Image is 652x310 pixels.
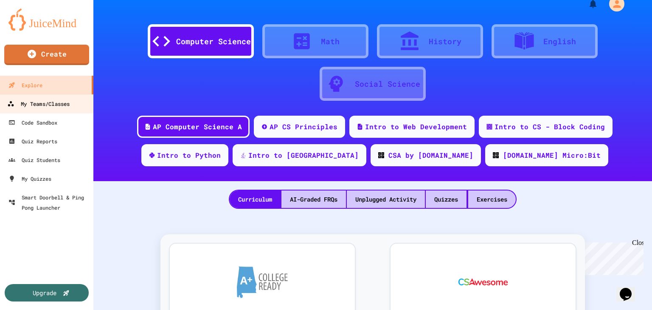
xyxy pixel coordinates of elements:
div: Intro to CS - Block Coding [495,122,605,132]
a: Create [4,45,89,65]
div: CSA by [DOMAIN_NAME] [388,150,473,160]
img: CODE_logo_RGB.png [378,152,384,158]
img: logo-orange.svg [8,9,85,31]
div: English [543,36,576,47]
div: Exercises [468,191,516,208]
div: AP Computer Science A [153,122,242,132]
img: CODE_logo_RGB.png [493,152,499,158]
div: Math [321,36,340,47]
div: Code Sandbox [8,117,57,128]
div: Curriculum [230,191,281,208]
div: History [429,36,461,47]
div: Smart Doorbell & Ping Pong Launcher [8,192,90,213]
div: AI-Graded FRQs [281,191,346,208]
div: [DOMAIN_NAME] Micro:Bit [503,150,601,160]
div: Unplugged Activity [347,191,425,208]
div: Intro to Python [157,150,221,160]
div: AP CS Principles [270,122,337,132]
img: A+ College Ready [237,266,288,298]
div: Quizzes [426,191,467,208]
div: Chat with us now!Close [3,3,59,54]
img: CS Awesome [450,256,517,307]
iframe: chat widget [616,276,644,301]
div: Computer Science [176,36,251,47]
div: Quiz Reports [8,136,57,146]
div: My Teams/Classes [7,99,70,109]
div: Upgrade [33,288,56,297]
div: Quiz Students [8,155,60,165]
div: My Quizzes [8,173,51,184]
div: Intro to Web Development [365,122,467,132]
iframe: chat widget [582,239,644,275]
div: Social Science [355,78,420,90]
div: Intro to [GEOGRAPHIC_DATA] [248,150,359,160]
div: Explore [8,80,42,90]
